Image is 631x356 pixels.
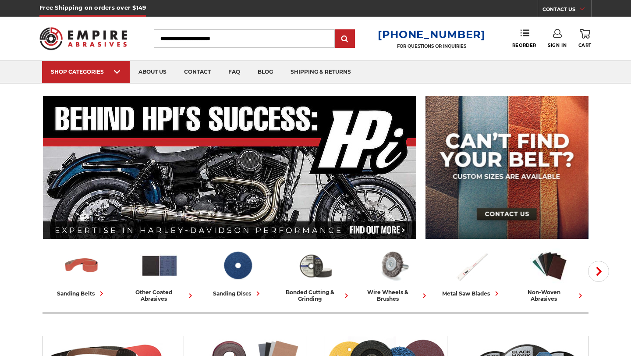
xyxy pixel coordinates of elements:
[442,289,501,298] div: metal saw blades
[57,289,106,298] div: sanding belts
[530,247,569,285] img: Non-woven Abrasives
[452,247,491,285] img: Metal Saw Blades
[218,247,257,285] img: Sanding Discs
[378,43,486,49] p: FOR QUESTIONS OR INQUIRIES
[425,96,588,239] img: promo banner for custom belts.
[249,61,282,83] a: blog
[124,289,195,302] div: other coated abrasives
[436,247,507,298] a: metal saw blades
[358,247,429,302] a: wire wheels & brushes
[220,61,249,83] a: faq
[124,247,195,302] a: other coated abrasives
[46,247,117,298] a: sanding belts
[282,61,360,83] a: shipping & returns
[578,43,592,48] span: Cart
[175,61,220,83] a: contact
[512,29,536,48] a: Reorder
[358,289,429,302] div: wire wheels & brushes
[378,28,486,41] a: [PHONE_NUMBER]
[51,68,121,75] div: SHOP CATEGORIES
[548,43,567,48] span: Sign In
[280,289,351,302] div: bonded cutting & grinding
[514,289,585,302] div: non-woven abrasives
[280,247,351,302] a: bonded cutting & grinding
[512,43,536,48] span: Reorder
[43,96,417,239] img: Banner for an interview featuring Horsepower Inc who makes Harley performance upgrades featured o...
[130,61,175,83] a: about us
[140,247,179,285] img: Other Coated Abrasives
[542,4,591,17] a: CONTACT US
[62,247,101,285] img: Sanding Belts
[296,247,335,285] img: Bonded Cutting & Grinding
[374,247,413,285] img: Wire Wheels & Brushes
[578,29,592,48] a: Cart
[588,261,609,282] button: Next
[39,21,127,56] img: Empire Abrasives
[336,30,354,48] input: Submit
[213,289,262,298] div: sanding discs
[514,247,585,302] a: non-woven abrasives
[202,247,273,298] a: sanding discs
